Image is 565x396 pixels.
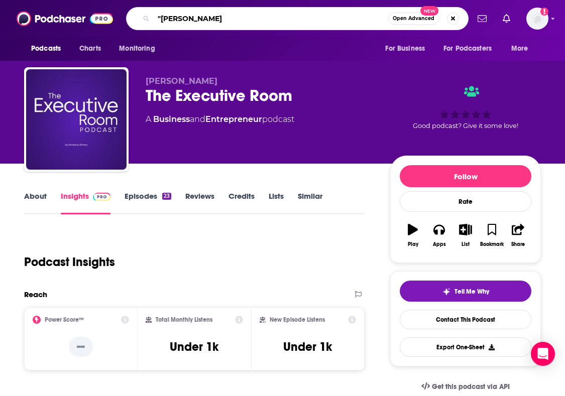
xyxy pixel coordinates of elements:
button: Bookmark [479,217,505,253]
button: open menu [112,39,168,58]
span: For Business [385,42,425,56]
div: Search podcasts, credits, & more... [126,7,469,30]
input: Search podcasts, credits, & more... [154,11,388,27]
a: Episodes23 [125,191,171,214]
a: Lists [269,191,284,214]
span: Tell Me Why [455,288,489,296]
div: Open Intercom Messenger [531,342,555,366]
div: List [462,241,470,247]
img: The Executive Room [26,69,127,170]
span: Good podcast? Give it some love! [413,122,518,129]
img: tell me why sparkle [442,288,450,296]
img: Podchaser - Follow, Share and Rate Podcasts [17,9,113,28]
div: Share [511,241,525,247]
button: Show profile menu [526,8,548,30]
div: Bookmark [480,241,504,247]
span: Get this podcast via API [432,382,510,391]
a: Contact This Podcast [400,310,531,329]
div: Good podcast? Give it some love! [390,76,541,139]
h1: Podcast Insights [24,254,115,270]
div: 23 [162,193,171,200]
div: A podcast [146,113,294,125]
svg: Add a profile image [540,8,548,16]
a: Charts [73,39,107,58]
a: About [24,191,47,214]
span: More [511,42,528,56]
a: Similar [298,191,322,214]
a: InsightsPodchaser Pro [61,191,110,214]
h2: Reach [24,290,47,299]
a: Credits [229,191,255,214]
img: Podchaser Pro [93,193,110,201]
h3: Under 1k [170,339,218,354]
span: New [420,6,438,16]
button: Apps [426,217,452,253]
button: Open AdvancedNew [388,13,439,25]
a: Business [153,114,190,124]
img: User Profile [526,8,548,30]
h3: Under 1k [283,339,332,354]
button: Play [400,217,426,253]
button: Share [505,217,531,253]
button: List [453,217,479,253]
span: For Podcasters [443,42,492,56]
button: open menu [504,39,541,58]
span: [PERSON_NAME] [146,76,217,86]
h2: Power Score™ [45,316,84,323]
span: and [190,114,205,124]
a: Entrepreneur [205,114,262,124]
span: Podcasts [31,42,61,56]
span: Monitoring [119,42,155,56]
div: Apps [433,241,446,247]
span: Open Advanced [393,16,434,21]
h2: New Episode Listens [270,316,325,323]
button: open menu [24,39,74,58]
button: Follow [400,165,531,187]
button: Export One-Sheet [400,337,531,357]
span: Charts [79,42,101,56]
div: Rate [400,191,531,212]
a: Reviews [185,191,214,214]
p: -- [69,337,93,357]
a: Show notifications dropdown [499,10,514,27]
h2: Total Monthly Listens [156,316,212,323]
button: tell me why sparkleTell Me Why [400,281,531,302]
a: Show notifications dropdown [474,10,491,27]
div: Play [408,241,418,247]
button: open menu [437,39,506,58]
button: open menu [378,39,437,58]
span: Logged in as Isabellaoidem [526,8,548,30]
